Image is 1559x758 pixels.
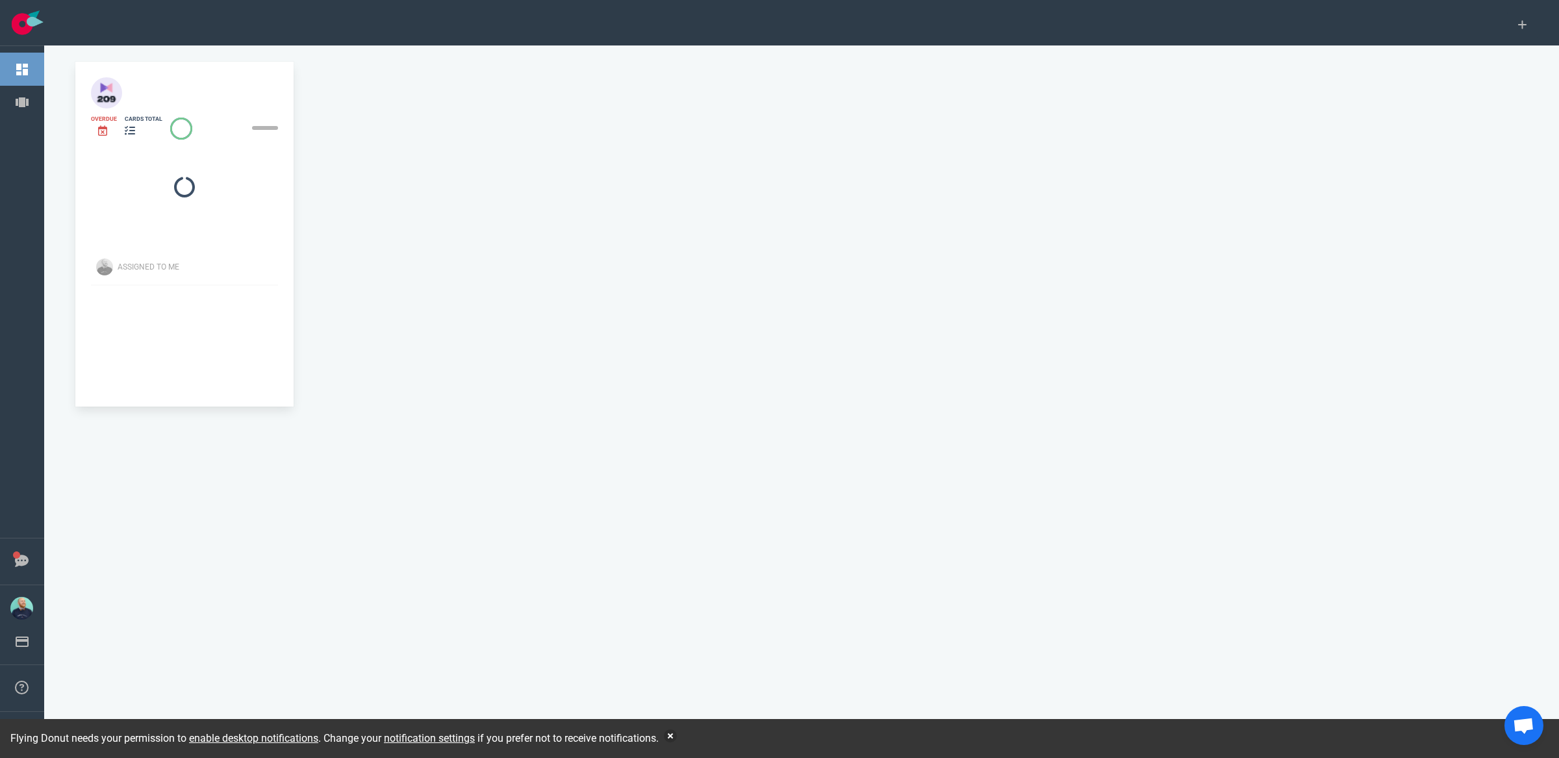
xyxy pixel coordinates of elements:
span: . Change your if you prefer not to receive notifications. [318,732,659,744]
div: cards total [125,115,162,123]
a: notification settings [384,732,475,744]
a: enable desktop notifications [189,732,318,744]
div: Assigned To Me [118,261,286,273]
img: 40 [91,77,122,108]
div: Ouvrir le chat [1504,706,1543,745]
span: Flying Donut needs your permission to [10,732,318,744]
div: Overdue [91,115,117,123]
img: Avatar [96,259,113,275]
